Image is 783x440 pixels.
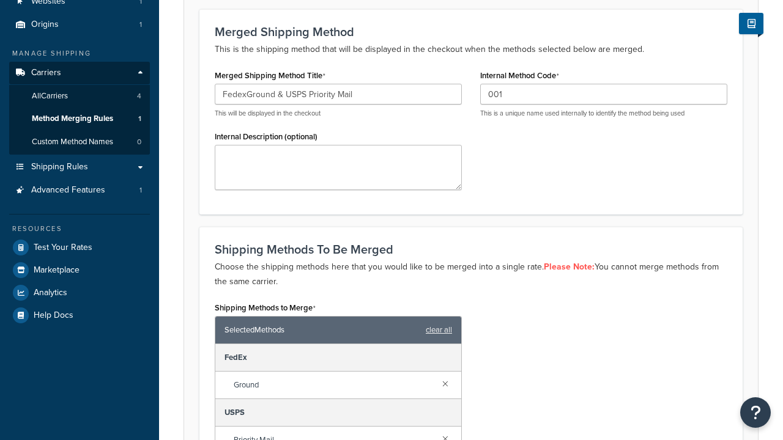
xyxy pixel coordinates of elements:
[34,310,73,321] span: Help Docs
[215,132,317,141] label: Internal Description (optional)
[9,179,150,202] li: Advanced Features
[9,62,150,155] li: Carriers
[480,109,727,118] p: This is a unique name used internally to identify the method being used
[9,131,150,153] a: Custom Method Names0
[9,108,150,130] a: Method Merging Rules1
[9,62,150,84] a: Carriers
[215,42,727,57] p: This is the shipping method that will be displayed in the checkout when the methods selected belo...
[9,282,150,304] a: Analytics
[215,344,461,372] div: FedEx
[34,243,92,253] span: Test Your Rates
[9,131,150,153] li: Custom Method Names
[9,108,150,130] li: Method Merging Rules
[32,137,113,147] span: Custom Method Names
[32,114,113,124] span: Method Merging Rules
[139,185,142,196] span: 1
[31,20,59,30] span: Origins
[9,13,150,36] li: Origins
[32,91,68,101] span: All Carriers
[9,304,150,326] a: Help Docs
[739,13,763,34] button: Show Help Docs
[31,162,88,172] span: Shipping Rules
[34,265,80,276] span: Marketplace
[9,237,150,258] a: Test Your Rates
[139,20,142,30] span: 1
[31,68,61,78] span: Carriers
[9,48,150,59] div: Manage Shipping
[544,260,595,273] strong: Please Note:
[225,321,420,339] span: Selected Methods
[137,91,141,101] span: 4
[137,137,141,147] span: 0
[34,288,67,298] span: Analytics
[215,109,462,118] p: This will be displayed in the checkout
[215,399,461,427] div: USPS
[215,243,727,256] h3: Shipping Methods To Be Merged
[9,85,150,108] a: AllCarriers4
[215,25,727,38] h3: Merged Shipping Method
[426,321,452,339] a: clear all
[9,179,150,202] a: Advanced Features1
[9,259,150,281] a: Marketplace
[234,376,432,394] span: Ground
[215,71,325,81] label: Merged Shipping Method Title
[740,397,771,428] button: Open Resource Center
[138,114,141,124] span: 1
[31,185,105,196] span: Advanced Features
[480,71,559,81] label: Internal Method Code
[9,224,150,234] div: Resources
[215,303,316,313] label: Shipping Methods to Merge
[9,156,150,178] a: Shipping Rules
[9,13,150,36] a: Origins1
[215,260,727,289] p: Choose the shipping methods here that you would like to be merged into a single rate. You cannot ...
